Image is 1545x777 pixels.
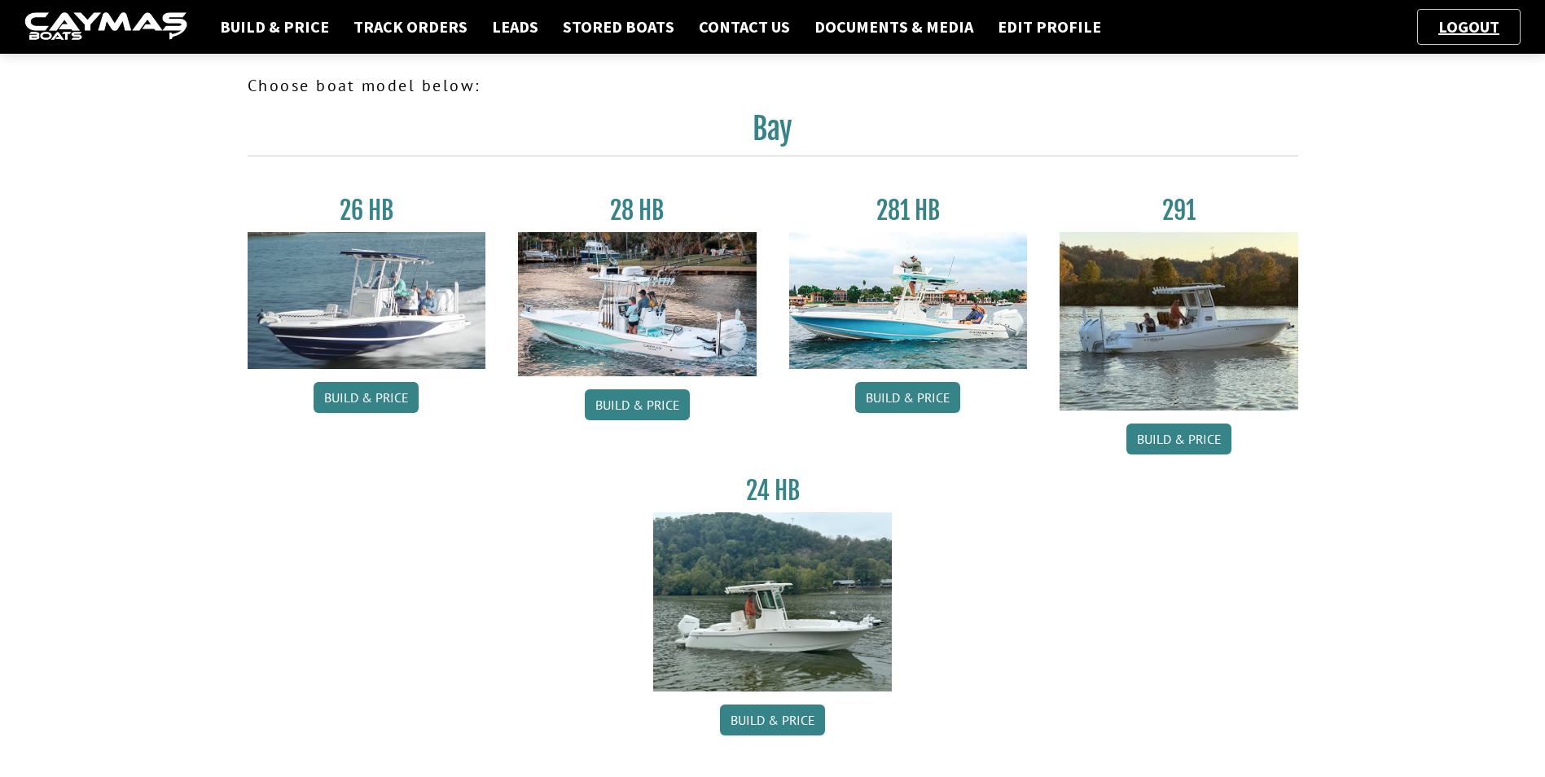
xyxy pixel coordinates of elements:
a: Logout [1430,16,1508,37]
a: Build & Price [585,389,690,420]
a: Contact Us [691,16,798,37]
a: Build & Price [212,16,337,37]
h3: 24 HB [653,476,892,506]
p: Choose boat model below: [248,73,1298,98]
h2: Bay [248,111,1298,156]
h3: 291 [1060,195,1298,226]
a: Build & Price [314,382,419,413]
img: 26_new_photo_resized.jpg [248,232,486,369]
img: 28_hb_thumbnail_for_caymas_connect.jpg [518,232,757,376]
a: Edit Profile [990,16,1109,37]
h3: 28 HB [518,195,757,226]
img: 28-hb-twin.jpg [789,232,1028,369]
img: 24_HB_thumbnail.jpg [653,512,892,691]
a: Leads [484,16,546,37]
img: caymas-dealer-connect-2ed40d3bc7270c1d8d7ffb4b79bf05adc795679939227970def78ec6f6c03838.gif [24,12,187,42]
a: Stored Boats [555,16,683,37]
a: Build & Price [720,705,825,735]
a: Documents & Media [806,16,981,37]
img: 291_Thumbnail.jpg [1060,232,1298,410]
h3: 281 HB [789,195,1028,226]
a: Build & Price [855,382,960,413]
a: Track Orders [345,16,476,37]
h3: 26 HB [248,195,486,226]
a: Build & Price [1126,424,1231,454]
